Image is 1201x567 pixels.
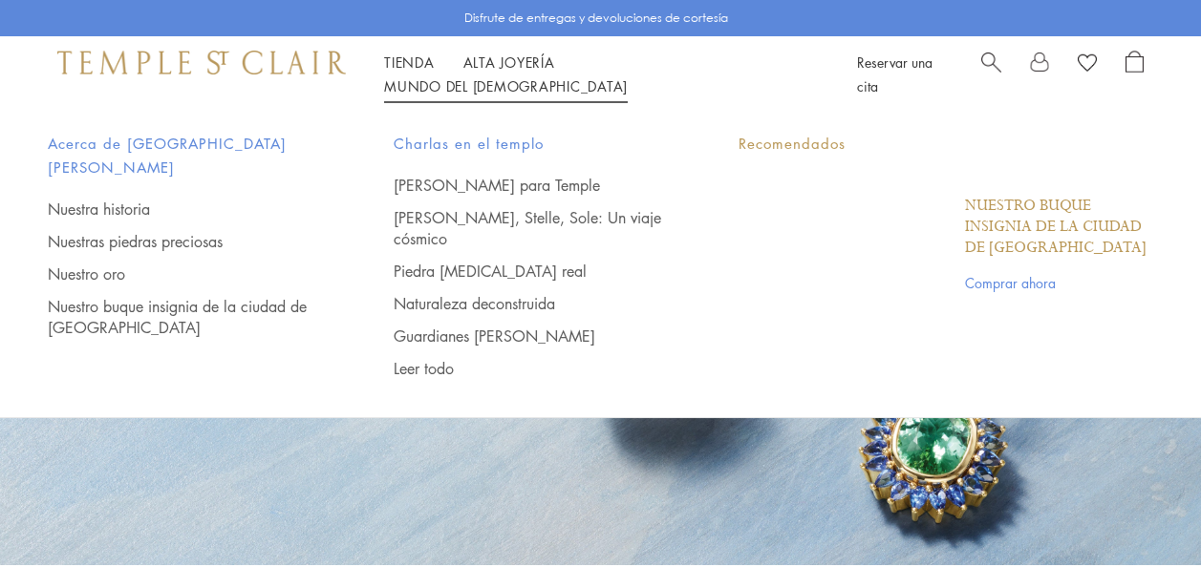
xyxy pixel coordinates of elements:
a: Naturaleza deconstruida [394,293,663,314]
font: Alta Joyería [463,52,555,72]
img: Templo St. Clair [57,51,346,73]
nav: Navegación principal [384,51,814,98]
span: Acerca de [GEOGRAPHIC_DATA][PERSON_NAME] [48,132,317,179]
a: Nuestro buque insignia de la ciudad de [GEOGRAPHIC_DATA] [965,196,1153,259]
a: Abrir bolsa de compras [1126,51,1144,98]
a: Alta JoyeríaAlta Joyería [463,52,555,72]
span: Charlas en el templo [394,132,663,156]
a: Guardianes [PERSON_NAME] [394,325,663,346]
a: Leer todo [394,358,663,379]
p: Recomendados [739,132,1153,156]
a: Nuestra historia [48,199,317,220]
p: Disfrute de entregas y devoluciones de cortesía [464,9,728,28]
a: Nuestro buque insignia de la ciudad de [GEOGRAPHIC_DATA] [48,296,317,338]
a: Piedra [MEDICAL_DATA] real [394,261,663,282]
a: Nuestras piedras preciosas [48,231,317,252]
a: [PERSON_NAME] para Temple [394,175,663,196]
a: [PERSON_NAME], Stelle, Sole: Un viaje cósmico [394,207,663,249]
iframe: Gorgias live chat messenger [1105,477,1182,548]
font: Tienda [384,52,435,72]
a: View Wishlist [1078,51,1097,79]
a: Buscar [981,51,1001,98]
a: Reservar una cita [857,52,933,95]
font: Mundo del [DEMOGRAPHIC_DATA] [384,76,628,95]
a: Comprar ahora [965,272,1153,293]
a: Nuestro oro [48,263,317,284]
a: TiendaTienda [384,52,435,72]
a: Mundo del [DEMOGRAPHIC_DATA]Mundo del [DEMOGRAPHIC_DATA] [384,76,628,95]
